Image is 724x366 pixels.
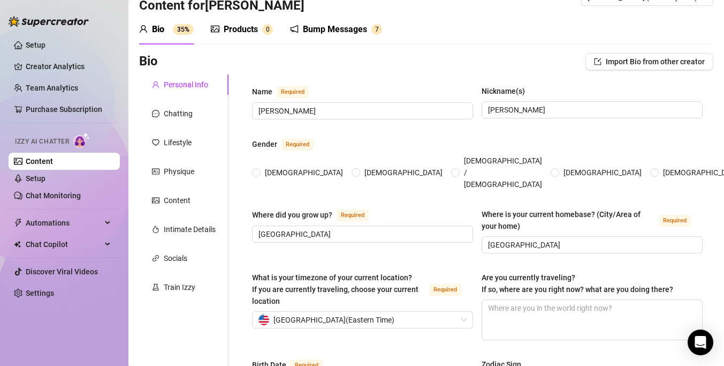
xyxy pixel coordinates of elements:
[152,81,159,88] span: user
[252,273,418,305] span: What is your timezone of your current location? If you are currently traveling, choose your curre...
[488,239,694,251] input: Where is your current homebase? (City/Area of your home)
[173,24,194,35] sup: 35%
[303,23,367,36] div: Bump Messages
[26,214,102,231] span: Automations
[9,16,89,27] img: logo-BBDzfeDw.svg
[360,167,447,178] span: [DEMOGRAPHIC_DATA]
[252,138,325,151] label: Gender
[252,208,380,221] label: Where did you grow up?
[281,139,314,151] span: Required
[594,58,601,65] span: import
[15,137,69,147] span: Izzy AI Chatter
[164,252,187,264] div: Socials
[211,25,219,33] span: picture
[26,157,53,166] a: Content
[164,223,216,235] div: Intimate Details
[606,57,705,66] span: Import Bio from other creator
[164,281,195,293] div: Train Izzy
[26,191,81,200] a: Chat Monitoring
[488,104,694,116] input: Nickname(s)
[164,137,192,148] div: Lifestyle
[585,53,713,70] button: Import Bio from other creator
[164,79,208,91] div: Personal Info
[26,236,102,253] span: Chat Copilot
[26,267,98,276] a: Discover Viral Videos
[252,209,332,221] div: Where did you grow up?
[164,108,193,119] div: Chatting
[252,138,277,150] div: Gender
[14,241,21,248] img: Chat Copilot
[482,85,532,97] label: Nickname(s)
[482,273,673,294] span: Are you currently traveling? If so, where are you right now? what are you doing there?
[659,215,691,227] span: Required
[258,315,269,325] img: us
[371,24,382,35] sup: 7
[262,24,273,35] sup: 0
[375,26,379,33] span: 7
[258,105,464,117] input: Name
[337,210,369,221] span: Required
[152,226,159,233] span: fire
[152,197,159,204] span: picture
[26,41,45,49] a: Setup
[258,228,464,240] input: Where did you grow up?
[252,86,272,98] div: Name
[139,25,148,33] span: user
[482,208,654,232] div: Where is your current homebase? (City/Area of your home)
[139,53,158,70] h3: Bio
[290,25,299,33] span: notification
[26,58,111,75] a: Creator Analytics
[277,86,309,98] span: Required
[26,84,78,92] a: Team Analytics
[429,284,461,296] span: Required
[224,23,258,36] div: Products
[252,85,321,98] label: Name
[152,23,164,36] div: Bio
[460,155,546,190] span: [DEMOGRAPHIC_DATA] / [DEMOGRAPHIC_DATA]
[559,167,646,178] span: [DEMOGRAPHIC_DATA]
[164,195,190,206] div: Content
[688,330,713,355] div: Open Intercom Messenger
[26,289,54,297] a: Settings
[152,255,159,262] span: link
[164,166,194,177] div: Physique
[73,132,90,148] img: AI Chatter
[152,283,159,291] span: experiment
[482,85,525,97] div: Nickname(s)
[26,174,45,183] a: Setup
[26,105,102,114] a: Purchase Subscription
[152,139,159,146] span: heart
[261,167,347,178] span: [DEMOGRAPHIC_DATA]
[273,312,394,328] span: [GEOGRAPHIC_DATA] ( Eastern Time )
[152,168,159,175] span: idcard
[482,208,703,232] label: Where is your current homebase? (City/Area of your home)
[152,110,159,117] span: message
[14,219,22,227] span: thunderbolt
